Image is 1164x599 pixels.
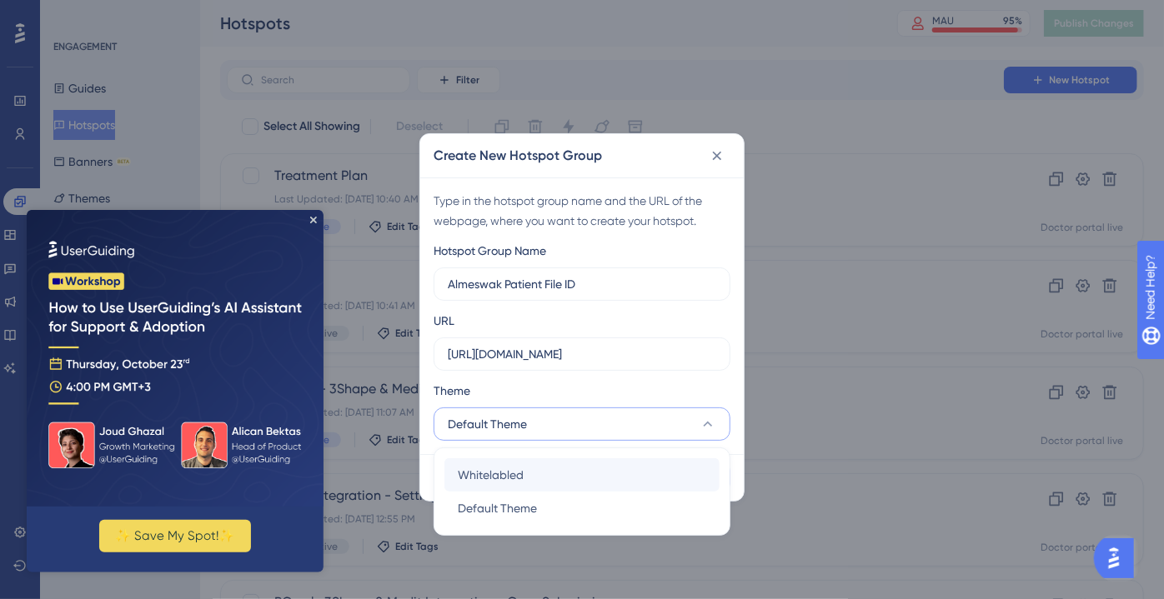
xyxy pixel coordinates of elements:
input: How to Create [448,275,716,293]
span: Whitelabled [458,465,524,485]
iframe: UserGuiding AI Assistant Launcher [1094,533,1144,583]
div: URL [434,311,454,331]
span: Default Theme [458,498,537,518]
span: Theme [434,381,470,401]
button: ✨ Save My Spot!✨ [73,310,224,342]
span: Need Help? [39,4,104,24]
span: Default Theme [448,414,527,434]
div: Type in the hotspot group name and the URL of the webpage, where you want to create your hotspot. [434,191,730,231]
iframe: To enrich screen reader interactions, please activate Accessibility in Grammarly extension settings [27,210,324,572]
div: Hotspot Group Name [434,241,546,261]
h2: Create New Hotspot Group [434,146,602,166]
input: https://www.example.com [448,345,716,363]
